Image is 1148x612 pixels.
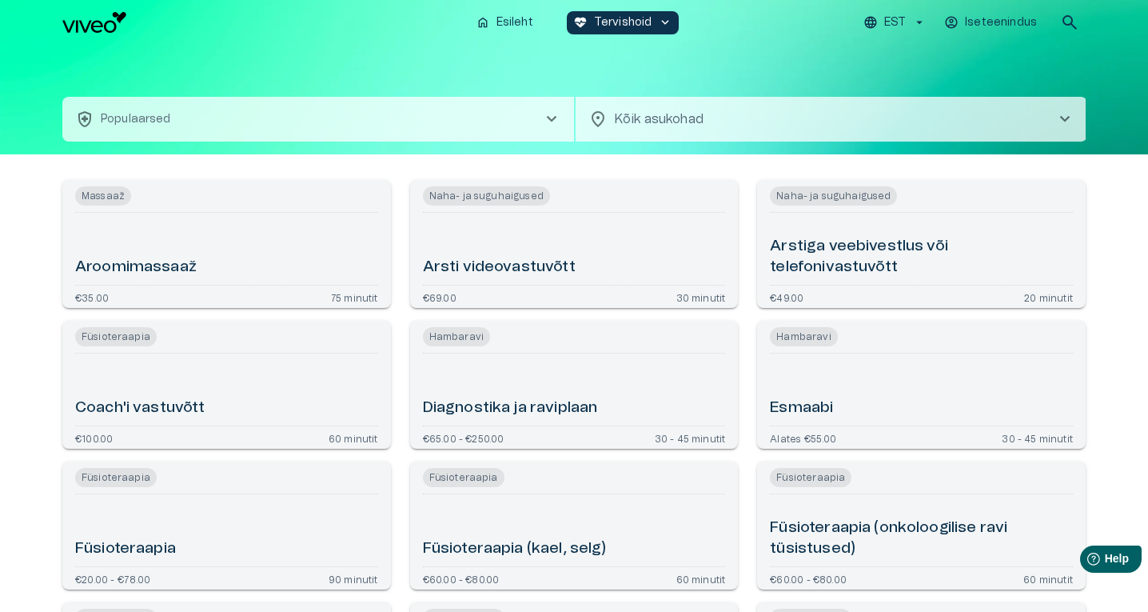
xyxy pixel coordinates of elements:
p: €35.00 [75,292,109,302]
img: Viveo logo [62,12,126,33]
p: Kõik asukohad [614,110,1030,129]
h6: Esmaabi [770,398,833,419]
h6: Füsioteraapia (onkoloogilise ravi tüsistused) [770,518,1073,560]
span: Naha- ja suguhaigused [770,186,897,206]
iframe: Help widget launcher [1023,539,1148,584]
h6: Arstiga veebivestlus või telefonivastuvõtt [770,236,1073,278]
a: Open service booking details [62,180,391,308]
a: Open service booking details [62,321,391,449]
p: 20 minutit [1024,292,1073,302]
a: Open service booking details [757,321,1086,449]
p: €69.00 [423,292,456,302]
p: Tervishoid [594,14,652,31]
p: €49.00 [770,292,803,302]
h6: Aroomimassaaž [75,257,197,278]
span: home [476,15,490,30]
p: €65.00 - €250.00 [423,433,504,442]
span: chevron_right [1055,110,1074,129]
a: Open service booking details [410,180,739,308]
span: Massaaž [75,186,131,206]
a: Open service booking details [410,321,739,449]
p: €100.00 [75,433,113,442]
p: €60.00 - €80.00 [770,574,847,583]
p: 30 - 45 minutit [655,433,726,442]
p: €60.00 - €80.00 [423,574,500,583]
h6: Diagnostika ja raviplaan [423,398,598,419]
span: Naha- ja suguhaigused [423,186,550,206]
span: Hambaravi [770,327,837,346]
span: health_and_safety [75,110,94,129]
span: location_on [588,110,608,129]
p: 90 minutit [329,574,378,583]
p: 60 minutit [329,433,378,442]
span: search [1060,13,1079,32]
p: 30 - 45 minutit [1002,433,1073,442]
p: Iseteenindus [965,14,1037,31]
h6: Füsioteraapia [75,538,176,560]
span: Füsioteraapia [75,468,157,487]
button: open search modal [1054,6,1086,38]
button: homeEsileht [469,11,541,34]
button: Iseteenindus [942,11,1041,34]
h6: Coach'i vastuvõtt [75,398,205,419]
p: 60 minutit [676,574,726,583]
button: health_and_safetyPopulaarsedchevron_right [62,97,574,142]
span: Füsioteraapia [423,468,504,487]
span: chevron_right [542,110,561,129]
span: Hambaravi [423,327,490,346]
p: 30 minutit [676,292,726,302]
a: Open service booking details [410,462,739,590]
p: Esileht [496,14,533,31]
a: Navigate to homepage [62,12,463,33]
p: EST [884,14,906,31]
h6: Arsti videovastuvõtt [423,257,576,278]
p: Alates €55.00 [770,433,836,442]
span: ecg_heart [573,15,588,30]
p: 75 minutit [331,292,378,302]
button: ecg_heartTervishoidkeyboard_arrow_down [567,11,680,34]
button: EST [861,11,929,34]
span: keyboard_arrow_down [658,15,672,30]
p: €20.00 - €78.00 [75,574,151,583]
span: Füsioteraapia [770,468,851,487]
a: Open service booking details [757,180,1086,308]
a: Open service booking details [757,462,1086,590]
h6: Füsioteraapia (kael, selg) [423,538,607,560]
span: Füsioteraapia [75,327,157,346]
p: Populaarsed [101,111,171,128]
